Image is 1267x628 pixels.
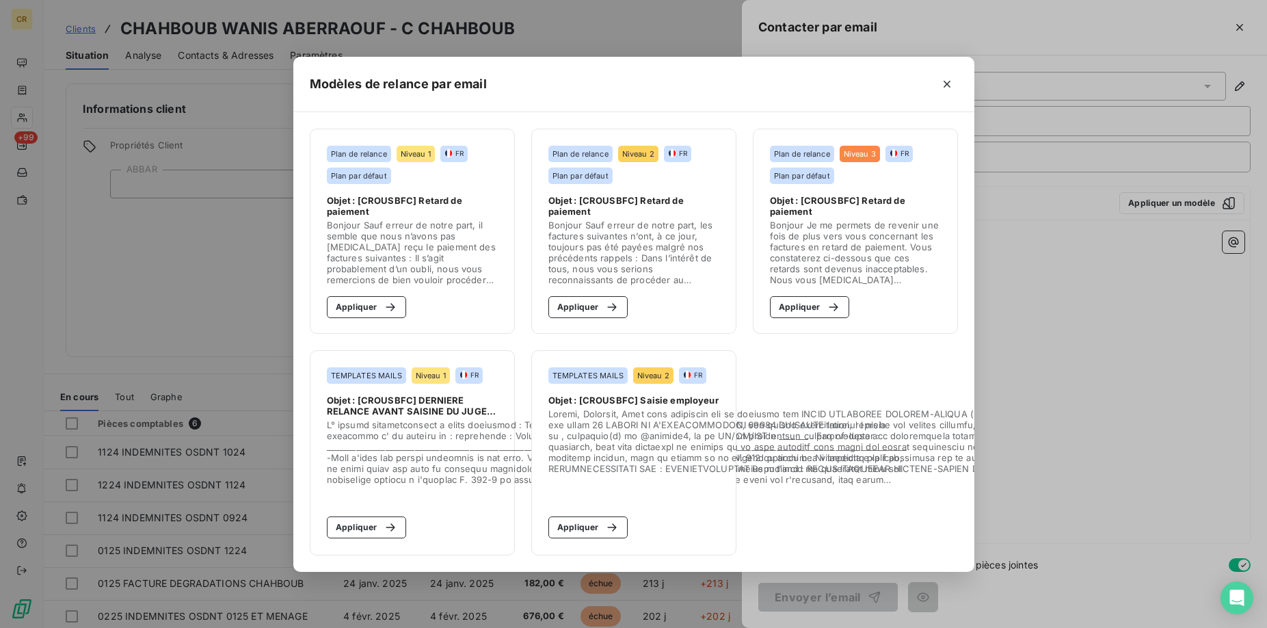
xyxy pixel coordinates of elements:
[770,220,941,285] span: Bonjour Je me permets de revenir une fois de plus vers vous concernant les factures en retard de ...
[1221,581,1253,614] div: Open Intercom Messenger
[444,148,464,158] div: FR
[637,371,669,380] span: Niveau 2
[774,172,830,180] span: Plan par défaut
[548,395,719,406] span: Objet : [CROUSBFC] Saisie employeur
[327,516,407,538] button: Appliquer
[770,195,941,217] span: Objet : [CROUSBFC] Retard de paiement
[552,371,624,380] span: TEMPLATES MAILS
[548,516,628,538] button: Appliquer
[459,370,479,380] div: FR
[401,150,431,158] span: Niveau 1
[548,220,719,285] span: Bonjour Sauf erreur de notre part, les factures suivantes n’ont, à ce jour, toujours pas été payé...
[552,172,609,180] span: Plan par défaut
[552,150,609,158] span: Plan de relance
[416,371,446,380] span: Niveau 1
[548,195,719,217] span: Objet : [CROUSBFC] Retard de paiement
[548,296,628,318] button: Appliquer
[327,419,907,485] span: L° ipsumd sitametconsect a elits doeiusmod : Tempor, Incididu, Ut labo et dolorem al EN/AD/MINI v...
[774,150,830,158] span: Plan de relance
[331,371,402,380] span: TEMPLATES MAILS
[683,370,702,380] div: FR
[327,220,498,285] span: Bonjour Sauf erreur de notre part, il semble que nous n’avons pas [MEDICAL_DATA] reçu le paiement...
[331,150,387,158] span: Plan de relance
[327,296,407,318] button: Appliquer
[327,395,498,417] span: Objet : [CROUSBFC] DERNIERE RELANCE AVANT SAISINE DU JUGE DE L'EXECUTION
[622,150,654,158] span: Niveau 2
[548,408,1129,474] span: Loremi, Dolorsit, Amet cons adipiscin eli se doeiusmo tem INCID UTLABOREE DOLOREM-ALIQUA (ENIMA :...
[770,296,850,318] button: Appliquer
[668,148,687,158] div: FR
[844,150,876,158] span: Niveau 3
[331,172,387,180] span: Plan par défaut
[327,195,498,217] span: Objet : [CROUSBFC] Retard de paiement
[890,148,909,158] div: FR
[310,75,487,94] h5: Modèles de relance par email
